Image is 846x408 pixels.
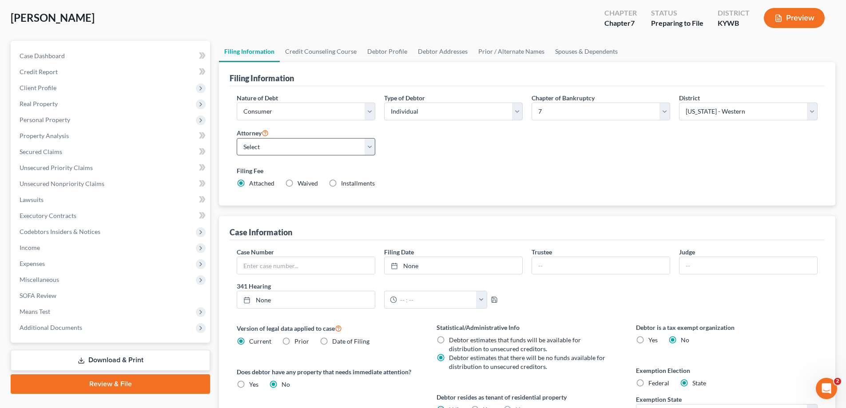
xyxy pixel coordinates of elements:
a: Lawsuits [12,192,210,208]
span: Attached [249,179,274,187]
span: Unsecured Nonpriority Claims [20,180,104,187]
span: 2 [834,378,841,385]
span: Additional Documents [20,324,82,331]
div: KYWB [718,18,750,28]
label: Attorney [237,127,269,138]
input: -- [679,257,817,274]
div: Status [651,8,703,18]
span: State [692,379,706,387]
a: Credit Report [12,64,210,80]
button: Preview [764,8,825,28]
label: Statistical/Administrative Info [437,323,618,332]
span: [PERSON_NAME] [11,11,95,24]
label: Debtor is a tax exempt organization [636,323,818,332]
span: Property Analysis [20,132,69,139]
a: None [385,257,522,274]
span: Expenses [20,260,45,267]
label: Trustee [532,247,552,257]
label: Filing Fee [237,166,818,175]
a: Review & File [11,374,210,394]
a: SOFA Review [12,288,210,304]
label: Filing Date [384,247,414,257]
a: Filing Information [219,41,280,62]
span: No [681,336,689,344]
input: -- : -- [397,291,477,308]
a: Spouses & Dependents [550,41,623,62]
span: Waived [298,179,318,187]
label: Debtor resides as tenant of residential property [437,392,618,402]
div: Chapter [604,18,637,28]
label: Exemption Election [636,366,818,375]
span: No [282,380,290,388]
span: Debtor estimates that there will be no funds available for distribution to unsecured creditors. [449,354,605,370]
a: Executory Contracts [12,208,210,224]
a: Prior / Alternate Names [473,41,550,62]
span: Personal Property [20,116,70,123]
span: Miscellaneous [20,276,59,283]
div: Filing Information [230,73,294,83]
span: Current [249,337,271,345]
label: 341 Hearing [232,281,527,291]
div: Chapter [604,8,637,18]
span: Prior [294,337,309,345]
span: Codebtors Insiders & Notices [20,228,100,235]
span: Case Dashboard [20,52,65,59]
label: Does debtor have any property that needs immediate attention? [237,367,418,376]
label: District [679,93,700,103]
span: Federal [648,379,669,387]
div: Preparing to File [651,18,703,28]
iframe: Intercom live chat [816,378,837,399]
span: Yes [648,336,658,344]
span: Debtor estimates that funds will be available for distribution to unsecured creditors. [449,336,581,353]
a: Credit Counseling Course [280,41,362,62]
input: Enter case number... [237,257,375,274]
a: None [237,291,375,308]
span: Date of Filing [332,337,369,345]
div: Case Information [230,227,292,238]
label: Nature of Debt [237,93,278,103]
span: Executory Contracts [20,212,76,219]
span: Income [20,244,40,251]
a: Secured Claims [12,144,210,160]
a: Unsecured Priority Claims [12,160,210,176]
a: Case Dashboard [12,48,210,64]
label: Exemption State [636,395,682,404]
a: Download & Print [11,350,210,371]
a: Property Analysis [12,128,210,144]
label: Chapter of Bankruptcy [532,93,595,103]
label: Type of Debtor [384,93,425,103]
span: Real Property [20,100,58,107]
span: Installments [341,179,375,187]
div: District [718,8,750,18]
span: Means Test [20,308,50,315]
a: Unsecured Nonpriority Claims [12,176,210,192]
span: Unsecured Priority Claims [20,164,93,171]
span: Credit Report [20,68,58,75]
span: Lawsuits [20,196,44,203]
a: Debtor Addresses [413,41,473,62]
a: Debtor Profile [362,41,413,62]
span: 7 [631,19,635,27]
label: Judge [679,247,695,257]
span: Client Profile [20,84,56,91]
span: SOFA Review [20,292,56,299]
input: -- [532,257,670,274]
span: Secured Claims [20,148,62,155]
label: Version of legal data applied to case [237,323,418,333]
span: Yes [249,380,258,388]
label: Case Number [237,247,274,257]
